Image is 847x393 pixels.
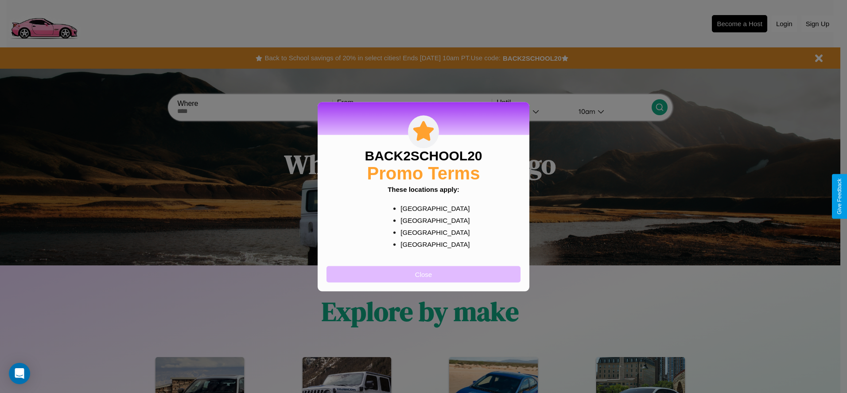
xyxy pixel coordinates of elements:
button: Close [326,266,521,282]
h3: BACK2SCHOOL20 [365,148,482,163]
h2: Promo Terms [367,163,480,183]
p: [GEOGRAPHIC_DATA] [400,202,464,214]
div: Open Intercom Messenger [9,363,30,384]
b: These locations apply: [388,185,459,193]
p: [GEOGRAPHIC_DATA] [400,226,464,238]
div: Give Feedback [836,179,843,214]
p: [GEOGRAPHIC_DATA] [400,238,464,250]
p: [GEOGRAPHIC_DATA] [400,214,464,226]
